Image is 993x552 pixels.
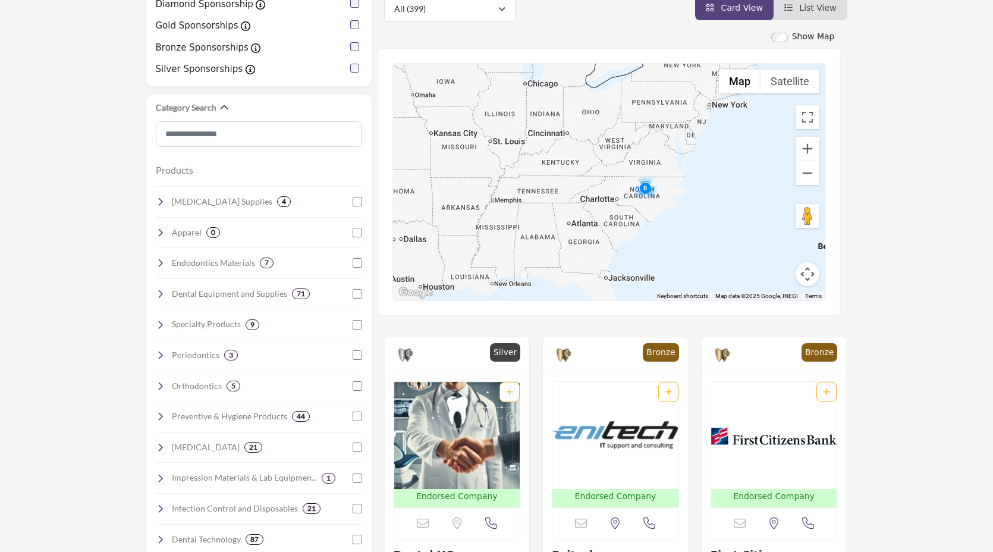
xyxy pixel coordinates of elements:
button: Keyboard shortcuts [657,292,708,300]
input: Silver Sponsorships checkbox [350,64,359,73]
input: Search Category [156,121,362,147]
b: 4 [282,197,286,206]
input: Select Impression Materials & Lab Equipment checkbox [353,473,362,483]
button: Products [156,163,193,177]
p: Endorsed Company [733,490,815,503]
a: Add To List [823,387,830,397]
div: 0 Results For Apparel [206,227,220,238]
b: 9 [250,321,254,329]
div: 9 Results For Specialty Products [246,319,259,330]
a: Add To List [506,387,513,397]
input: Select Dental Equipment and Supplies checkbox [353,289,362,299]
p: Silver [494,346,517,359]
label: Silver Sponsorships [156,62,243,76]
h4: Infection Control and Disposables: PPE, sterilization products, disinfectants, and single-use den... [172,503,298,515]
input: Bronze Sponsorships checkbox [350,42,359,51]
label: Show Map [792,30,835,43]
div: 1 Results For Impression Materials & Lab Equipment [322,473,335,484]
h4: Periodontics: Products for gum health, including scalers, regenerative materials, and treatment s... [172,349,219,361]
a: Terms [805,293,822,299]
h4: Orthodontics: Brackets, wires, aligners, and tools for correcting dental misalignments. [172,380,222,392]
div: 87 Results For Dental Technology [246,534,263,545]
h4: Dental Equipment and Supplies: Essential dental chairs, lights, suction devices, and other clinic... [172,288,287,300]
button: Drag Pegman onto the map to open Street View [796,204,819,228]
div: 3 Results For Periodontics [224,350,238,360]
b: 0 [211,228,215,237]
input: Select Specialty Products checkbox [353,320,362,330]
input: Select Preventive & Hygiene Products checkbox [353,412,362,421]
div: 7 Results For Endodontics Materials [260,258,274,268]
a: Add To List [665,387,672,397]
a: View List [784,3,837,12]
h2: Category Search [156,102,216,114]
input: Select Oral Surgery Supplies checkbox [353,197,362,206]
img: Google [396,285,435,300]
a: Open Listing in new tab [711,382,837,507]
p: Endorsed Company [416,490,498,503]
input: Select Prosthodontics checkbox [353,443,362,452]
input: Select Orthodontics checkbox [353,381,362,391]
h4: Dental Technology: Digital scanners, CAD/CAM systems, and software for advanced dental procedures. [172,534,241,545]
b: 21 [307,504,316,513]
button: Zoom out [796,161,819,185]
span: Card View [721,3,762,12]
div: 44 Results For Preventive & Hygiene Products [292,411,310,422]
a: View Card [706,3,763,12]
div: 4 Results For Oral Surgery Supplies [277,196,291,207]
a: Open this area in Google Maps (opens a new window) [396,285,435,300]
div: 71 Results For Dental Equipment and Supplies [292,288,310,299]
b: 5 [231,382,235,390]
span: List View [799,3,836,12]
input: Gold Sponsorships checkbox [350,20,359,29]
h4: Apparel: Clothing and uniforms for dental professionals. [172,227,202,239]
img: Silver Sponsorships Badge Icon [397,346,414,364]
b: 7 [265,259,269,267]
b: 71 [297,290,305,298]
input: Select Periodontics checkbox [353,350,362,360]
div: 21 Results For Prosthodontics [244,442,262,453]
b: 1 [326,474,331,482]
img: Bronze Sponsorships Badge Icon [555,346,573,364]
span: Map data ©2025 Google, INEGI [715,293,798,299]
input: Select Dental Technology checkbox [353,535,362,544]
b: 3 [229,351,233,359]
p: Bronze [805,346,834,359]
b: 87 [250,535,259,544]
h4: Specialty Products: Unique or advanced dental products tailored to specific needs and treatments. [172,318,241,330]
h4: Impression Materials & Lab Equipment: Materials for creating dental impressions and equipment for... [172,472,317,484]
h4: Oral Surgery Supplies: Instruments and materials for surgical procedures, extractions, and bone g... [172,196,272,208]
b: 44 [297,412,305,421]
input: Select Endodontics Materials checkbox [353,258,362,268]
div: Cluster of 8 locations (4 HQ, 4 Branches) Click to view companies [633,176,657,200]
p: Endorsed Company [575,490,656,503]
b: 21 [249,443,257,451]
h4: Endodontics Materials: Supplies for root canal treatments, including sealers, files, and obturati... [172,257,255,269]
input: Select Infection Control and Disposables checkbox [353,504,362,513]
button: Show street map [719,70,761,93]
p: All (399) [394,3,426,15]
img: Dental HQ [394,382,520,489]
button: Show satellite imagery [761,70,819,93]
label: Bronze Sponsorships [156,41,249,55]
img: Enitech [552,382,678,489]
a: Open Listing in new tab [394,382,520,507]
label: Gold Sponsorships [156,19,238,33]
button: Toggle fullscreen view [796,105,819,129]
p: Bronze [646,346,675,359]
img: First Citizens [711,382,837,489]
button: Map camera controls [796,262,819,286]
h4: Preventive & Hygiene Products: Fluorides, sealants, toothbrushes, and oral health maintenance pro... [172,410,287,422]
a: Open Listing in new tab [552,382,678,507]
input: Select Apparel checkbox [353,228,362,237]
button: Zoom in [796,137,819,161]
div: 21 Results For Infection Control and Disposables [303,503,320,514]
h4: Prosthodontics: Products for dental prostheses, such as crowns, bridges, dentures, and implants. [172,441,240,453]
div: 5 Results For Orthodontics [227,381,240,391]
img: Bronze Sponsorships Badge Icon [714,346,731,364]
